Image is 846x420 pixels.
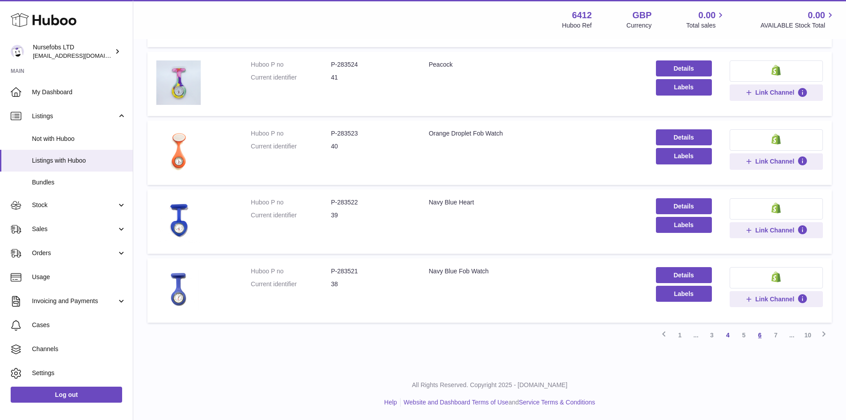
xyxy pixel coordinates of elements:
[800,327,816,343] a: 10
[251,280,331,288] dt: Current identifier
[656,217,712,233] button: Labels
[672,327,688,343] a: 1
[429,198,638,207] div: Navy Blue Heart
[32,249,117,257] span: Orders
[384,399,397,406] a: Help
[251,73,331,82] dt: Current identifier
[331,129,411,138] dd: P-283523
[771,272,781,282] img: shopify-small.png
[730,222,823,238] button: Link Channel
[251,129,331,138] dt: Huboo P no
[736,327,752,343] a: 5
[156,60,201,105] img: Peacock
[331,60,411,69] dd: P-283524
[32,321,126,329] span: Cases
[32,88,126,96] span: My Dashboard
[331,73,411,82] dd: 41
[632,9,651,21] strong: GBP
[32,135,126,143] span: Not with Huboo
[572,9,592,21] strong: 6412
[32,201,117,209] span: Stock
[33,43,113,60] div: Nursefobs LTD
[562,21,592,30] div: Huboo Ref
[768,327,784,343] a: 7
[429,60,638,69] div: Peacock
[32,369,126,377] span: Settings
[656,60,712,76] a: Details
[33,52,131,59] span: [EMAIL_ADDRESS][DOMAIN_NAME]
[656,267,712,283] a: Details
[251,142,331,151] dt: Current identifier
[760,9,835,30] a: 0.00 AVAILABLE Stock Total
[760,21,835,30] span: AVAILABLE Stock Total
[32,297,117,305] span: Invoicing and Payments
[251,267,331,276] dt: Huboo P no
[752,327,768,343] a: 6
[730,153,823,169] button: Link Channel
[688,327,704,343] span: ...
[656,129,712,145] a: Details
[519,399,595,406] a: Service Terms & Conditions
[755,88,794,96] span: Link Channel
[140,381,839,389] p: All Rights Reserved. Copyright 2025 - [DOMAIN_NAME]
[755,295,794,303] span: Link Channel
[699,9,716,21] span: 0.00
[251,211,331,220] dt: Current identifier
[771,203,781,213] img: shopify-small.png
[401,398,595,407] li: and
[32,112,117,120] span: Listings
[656,198,712,214] a: Details
[32,156,126,165] span: Listings with Huboo
[251,60,331,69] dt: Huboo P no
[429,129,638,138] div: Orange Droplet Fob Watch
[656,148,712,164] button: Labels
[755,226,794,234] span: Link Channel
[627,21,652,30] div: Currency
[656,79,712,95] button: Labels
[429,267,638,276] div: Navy Blue Fob Watch
[11,387,122,403] a: Log out
[331,267,411,276] dd: P-283521
[720,327,736,343] a: 4
[32,273,126,281] span: Usage
[32,178,126,187] span: Bundles
[32,345,126,353] span: Channels
[686,21,726,30] span: Total sales
[331,211,411,220] dd: 39
[11,45,24,58] img: internalAdmin-6412@internal.huboo.com
[32,225,117,233] span: Sales
[704,327,720,343] a: 3
[404,399,508,406] a: Website and Dashboard Terms of Use
[331,142,411,151] dd: 40
[784,327,800,343] span: ...
[156,129,201,174] img: Orange Droplet Fob Watch
[251,198,331,207] dt: Huboo P no
[730,291,823,307] button: Link Channel
[771,65,781,76] img: shopify-small.png
[686,9,726,30] a: 0.00 Total sales
[656,286,712,302] button: Labels
[771,134,781,144] img: shopify-small.png
[331,280,411,288] dd: 38
[156,267,201,312] img: Navy Blue Fob Watch
[156,198,201,243] img: Navy Blue Heart
[730,84,823,100] button: Link Channel
[331,198,411,207] dd: P-283522
[808,9,825,21] span: 0.00
[755,157,794,165] span: Link Channel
